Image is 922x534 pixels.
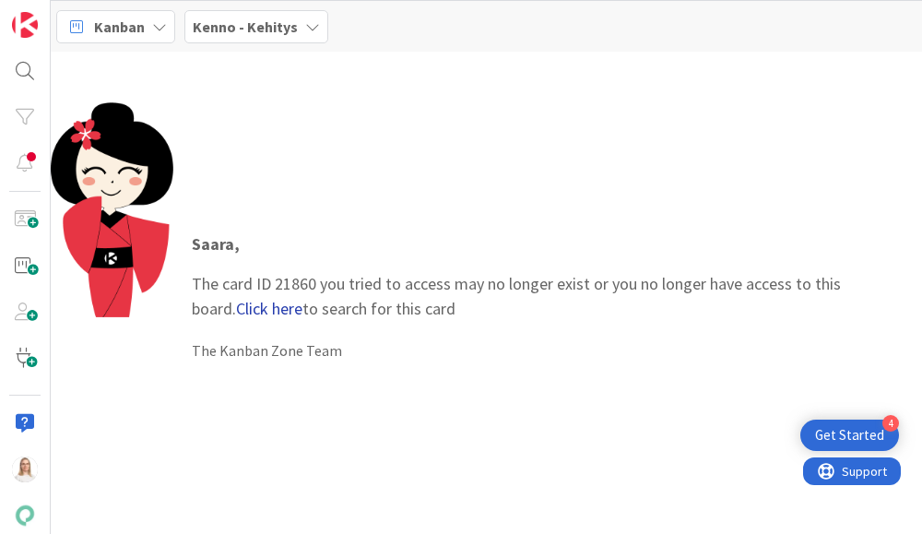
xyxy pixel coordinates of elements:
div: The Kanban Zone Team [192,339,904,362]
b: Kenno - Kehitys [193,18,298,36]
img: avatar [12,503,38,528]
a: Click here [236,298,302,319]
span: Support [39,3,84,25]
div: 4 [882,415,899,432]
div: Open Get Started checklist, remaining modules: 4 [800,420,899,451]
div: Get Started [815,426,884,445]
strong: Saara , [192,233,240,255]
span: Kanban [94,16,145,38]
p: The card ID 21860 you tried to access may no longer exist or you no longer have access to this bo... [192,231,904,321]
img: SL [12,457,38,482]
img: Visit kanbanzone.com [12,12,38,38]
